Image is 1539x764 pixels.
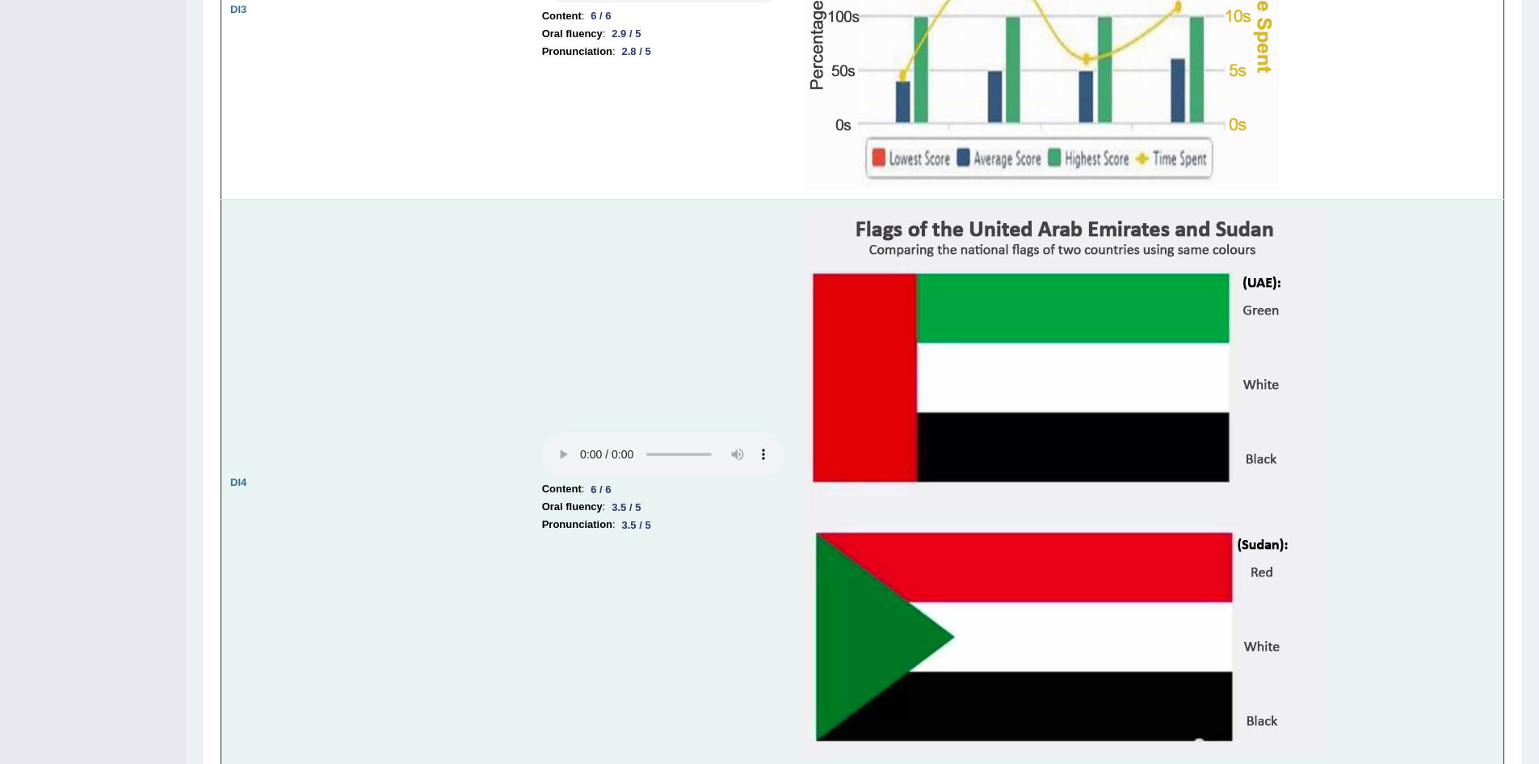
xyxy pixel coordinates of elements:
li: : [542,498,784,516]
div: 6 / 6 [584,7,617,24]
div: 3.5 / 5 [605,499,647,516]
b: DI3 [230,3,246,15]
b: Pronunciation [542,43,612,61]
li: : [542,43,784,61]
div: 6 / 6 [584,481,617,498]
div: 3.5 / 5 [616,517,658,534]
li: : [542,25,784,43]
b: Oral fluency [542,498,603,516]
li: : [542,7,784,25]
div: 2.9 / 5 [605,25,647,42]
b: Oral fluency [542,25,603,43]
div: 2.8 / 5 [616,43,658,60]
b: Content [542,7,582,25]
b: Content [542,480,582,498]
li: : [542,516,784,534]
li: : [542,480,784,498]
b: Pronunciation [542,516,612,534]
b: DI4 [230,476,246,488]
